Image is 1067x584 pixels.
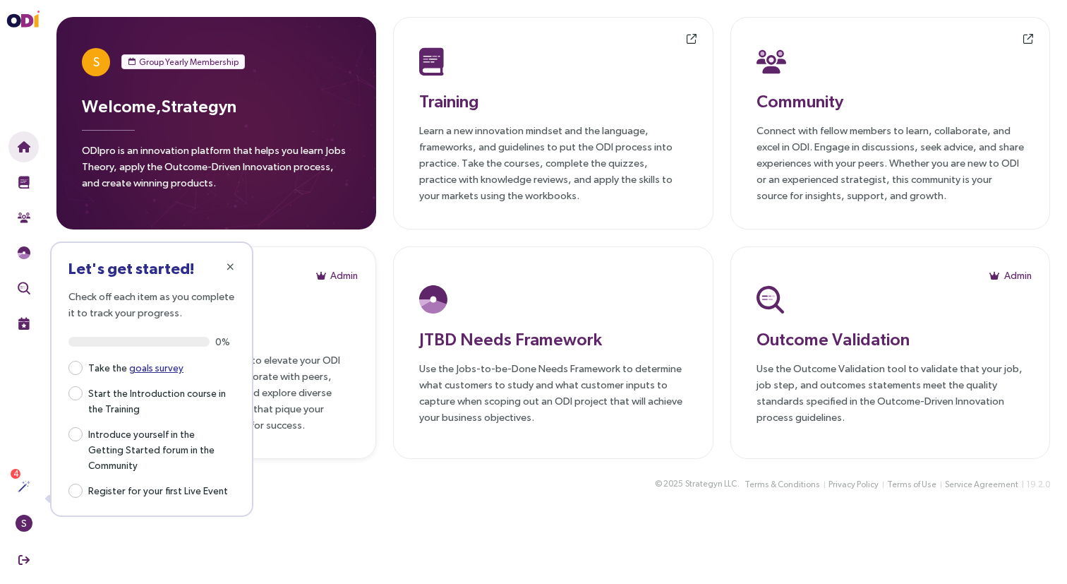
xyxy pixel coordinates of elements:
button: Home [8,131,39,162]
span: Terms of Use [887,478,936,491]
span: Service Agreement [945,478,1018,491]
p: Learn a new innovation mindset and the language, frameworks, and guidelines to put the ODI proces... [419,122,687,203]
span: 19.2.0 [1026,479,1050,489]
h3: JTBD Needs Framework [419,326,687,352]
img: Live Events [18,317,30,330]
button: Needs Framework [8,237,39,268]
p: Connect with fellow members to learn, collaborate, and excel in ODI. Engage in discussions, seek ... [756,122,1024,203]
button: Service Agreement [944,477,1019,492]
button: Strategyn LLC [685,477,737,491]
span: Strategyn LLC [685,477,737,491]
button: Live Events [8,308,39,339]
span: Register for your first Live Event [83,482,234,499]
img: Outcome Validation [18,282,30,294]
span: S [93,48,100,76]
span: Privacy Policy [828,478,879,491]
span: S [21,515,27,532]
span: Admin [330,268,358,283]
img: Community [18,211,30,224]
sup: 4 [11,469,20,479]
span: Start the Introduction course in the Training [83,384,235,417]
button: Outcome Validation [8,273,39,304]
p: Use the Outcome Validation tool to validate that your job, job step, and outcomes statements meet... [756,360,1024,425]
img: JTBD Needs Framework [18,246,30,259]
img: JTBD Needs Platform [419,285,447,314]
img: Training [419,47,444,76]
button: Community [8,202,39,233]
div: © 2025 . [655,477,740,491]
img: Actions [18,480,30,493]
h3: Outcome Validation [756,326,1024,352]
button: Training [8,167,39,198]
span: Group Yearly Membership [139,55,239,69]
span: 0% [215,337,235,347]
span: Terms & Conditions [745,478,820,491]
span: Take the [83,359,189,376]
button: Admin [989,264,1032,287]
h3: Welcome, Strategyn [82,93,351,119]
p: Use the Jobs-to-be-Done Needs Framework to determine what customers to study and what customer in... [419,360,687,425]
span: Admin [1004,268,1032,283]
span: 4 [13,469,18,479]
img: Training [18,176,30,189]
button: S [8,508,39,539]
button: Privacy Policy [828,477,879,492]
button: Terms & Conditions [744,477,821,492]
button: Admin [315,264,358,287]
p: ODIpro is an innovation platform that helps you learn Jobs Theory, apply the Outcome-Driven Innov... [82,142,351,199]
img: Community [756,47,786,76]
h3: Training [419,88,687,114]
button: Actions [8,471,39,502]
span: Introduce yourself in the Getting Started forum in the Community [83,425,235,473]
a: goals survey [129,362,183,374]
h3: Community [756,88,1024,114]
p: Check off each item as you complete it to track your progress. [68,288,235,321]
button: Sign Out [8,544,39,576]
img: Outcome Validation [756,285,784,314]
h3: Let's get started! [68,260,235,277]
button: Terms of Use [886,477,937,492]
